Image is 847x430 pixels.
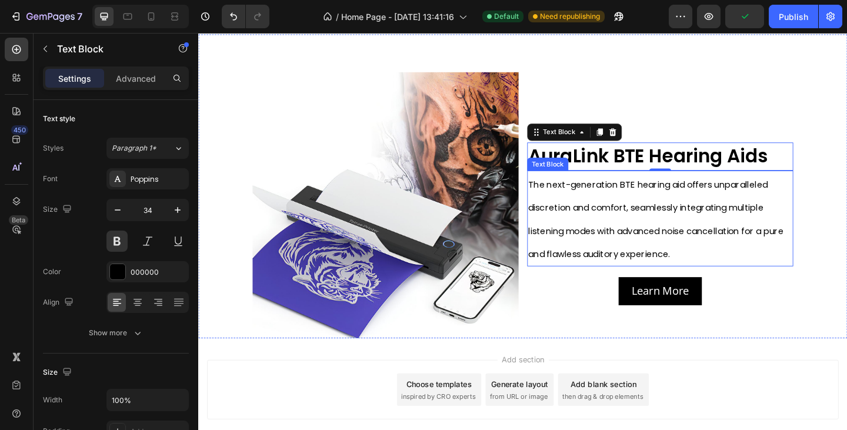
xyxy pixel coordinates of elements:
div: Styles [43,143,64,154]
input: Auto [107,389,188,411]
p: 7 [77,9,82,24]
button: Show more [43,322,189,344]
button: 7 [5,5,88,28]
div: Align [43,295,76,311]
div: Size [43,202,74,218]
div: Undo/Redo [222,5,269,28]
span: Add section [325,349,381,362]
span: inspired by CRO experts [221,391,301,401]
div: Show more [89,327,144,339]
strong: AuraLink BTE Hearing Aids [359,120,619,148]
span: then drag & drop elements [396,391,483,401]
a: Learn More [457,266,548,296]
div: Width [43,395,62,405]
div: Add blank section [405,376,476,388]
div: Generate layout [319,376,381,388]
div: Choose templates [226,376,298,388]
iframe: Design area [198,33,847,430]
button: Publish [769,5,818,28]
p: Settings [58,72,91,85]
div: Text style [43,114,75,124]
button: Paragraph 1* [106,138,189,159]
span: Home Page - [DATE] 13:41:16 [341,11,454,23]
span: from URL or image [317,391,380,401]
span: The next-generation BTE hearing aid offers unparalleled discretion and comfort, seamlessly integr... [359,158,636,248]
span: / [336,11,339,23]
div: Font [43,174,58,184]
p: Advanced [116,72,156,85]
span: Default [494,11,519,22]
div: 000000 [131,267,186,278]
p: Text Block [57,42,157,56]
div: Text Block [360,138,400,148]
div: Publish [779,11,808,23]
p: Learn More [471,273,533,289]
div: Text Block [372,103,412,114]
div: Poppins [131,174,186,185]
div: Size [43,365,74,381]
div: Color [43,266,61,277]
span: Paragraph 1* [112,143,156,154]
div: Beta [9,215,28,225]
div: 450 [11,125,28,135]
span: Need republishing [540,11,600,22]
